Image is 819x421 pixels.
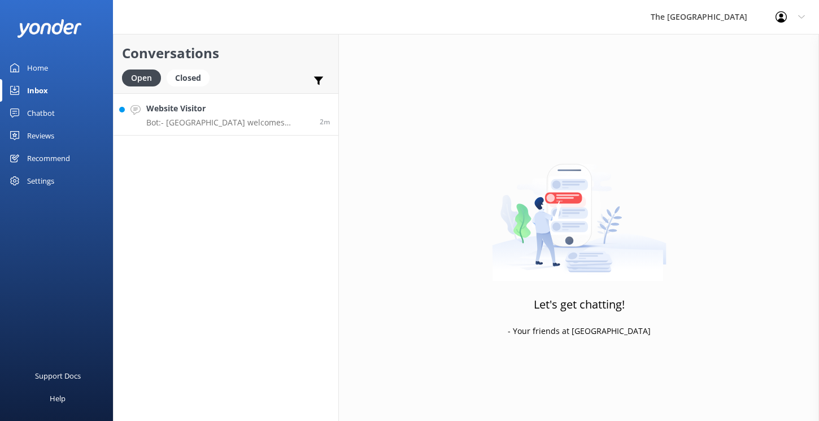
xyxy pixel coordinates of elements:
[50,387,66,410] div: Help
[35,364,81,387] div: Support Docs
[146,102,311,115] h4: Website Visitor
[27,170,54,192] div: Settings
[17,19,82,38] img: yonder-white-logo.png
[27,147,70,170] div: Recommend
[167,71,215,84] a: Closed
[27,57,48,79] div: Home
[492,140,666,281] img: artwork of a man stealing a conversation from at giant smartphone
[146,118,311,128] p: Bot: - [GEOGRAPHIC_DATA] welcomes guests of all ages and is family-friendly. - Sanctuary Rarotong...
[122,42,330,64] h2: Conversations
[27,124,54,147] div: Reviews
[27,102,55,124] div: Chatbot
[320,117,330,127] span: Sep 12 2025 01:47am (UTC -10:00) Pacific/Honolulu
[167,70,210,86] div: Closed
[508,325,651,337] p: - Your friends at [GEOGRAPHIC_DATA]
[27,79,48,102] div: Inbox
[534,296,625,314] h3: Let's get chatting!
[122,71,167,84] a: Open
[122,70,161,86] div: Open
[114,93,338,136] a: Website VisitorBot:- [GEOGRAPHIC_DATA] welcomes guests of all ages and is family-friendly. - Sanc...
